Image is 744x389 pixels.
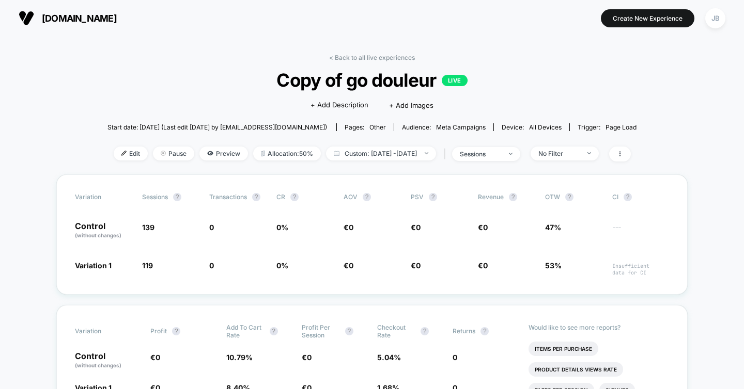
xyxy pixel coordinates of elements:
[261,151,265,156] img: rebalance
[369,123,386,131] span: other
[565,193,574,201] button: ?
[253,147,321,160] span: Allocation: 50%
[389,101,433,109] span: + Add Images
[252,193,260,201] button: ?
[538,150,580,157] div: No Filter
[276,223,288,232] span: 0 %
[150,327,167,335] span: Profit
[377,323,415,339] span: Checkout Rate
[75,323,132,339] span: Variation
[442,75,468,86] p: LIVE
[460,150,501,158] div: sessions
[307,353,312,362] span: 0
[345,327,353,335] button: ?
[612,263,669,276] span: Insufficient data for CI
[363,193,371,201] button: ?
[226,323,265,339] span: Add To Cart Rate
[612,193,669,201] span: CI
[377,353,401,362] span: 5.04 %
[270,327,278,335] button: ?
[16,10,120,26] button: [DOMAIN_NAME]
[172,327,180,335] button: ?
[75,352,140,369] p: Control
[334,151,339,156] img: calendar
[416,223,421,232] span: 0
[606,123,637,131] span: Page Load
[529,123,562,131] span: all devices
[142,193,168,201] span: Sessions
[329,54,415,61] a: < Back to all live experiences
[150,353,160,362] span: €
[226,353,253,362] span: 10.79 %
[156,353,160,362] span: 0
[75,261,112,270] span: Variation 1
[19,10,34,26] img: Visually logo
[107,123,327,131] span: Start date: [DATE] (Last edit [DATE] by [EMAIL_ADDRESS][DOMAIN_NAME])
[411,223,421,232] span: €
[483,261,488,270] span: 0
[302,323,340,339] span: Profit Per Session
[425,152,428,154] img: end
[578,123,637,131] div: Trigger:
[612,224,669,239] span: ---
[416,261,421,270] span: 0
[453,353,457,362] span: 0
[529,362,623,377] li: Product Details Views Rate
[302,353,312,362] span: €
[429,193,437,201] button: ?
[441,147,452,161] span: |
[624,193,632,201] button: ?
[344,223,353,232] span: €
[75,232,121,238] span: (without changes)
[478,193,504,201] span: Revenue
[481,327,489,335] button: ?
[529,323,670,331] p: Would like to see more reports?
[276,193,285,201] span: CR
[142,223,154,232] span: 139
[478,223,488,232] span: €
[509,193,517,201] button: ?
[311,100,368,110] span: + Add Description
[75,362,121,368] span: (without changes)
[114,147,148,160] span: Edit
[134,69,610,91] span: Copy of go douleur
[209,193,247,201] span: Transactions
[209,223,214,232] span: 0
[705,8,725,28] div: JB
[411,261,421,270] span: €
[436,123,486,131] span: Meta campaigns
[161,151,166,156] img: end
[529,342,598,356] li: Items Per Purchase
[349,223,353,232] span: 0
[601,9,694,27] button: Create New Experience
[349,261,353,270] span: 0
[545,223,561,232] span: 47%
[75,222,132,239] p: Control
[75,193,132,201] span: Variation
[545,193,602,201] span: OTW
[453,327,475,335] span: Returns
[209,261,214,270] span: 0
[411,193,424,201] span: PSV
[702,8,729,29] button: JB
[142,261,153,270] span: 119
[276,261,288,270] span: 0 %
[344,261,353,270] span: €
[478,261,488,270] span: €
[421,327,429,335] button: ?
[290,193,299,201] button: ?
[483,223,488,232] span: 0
[173,193,181,201] button: ?
[345,123,386,131] div: Pages:
[153,147,194,160] span: Pause
[326,147,436,160] span: Custom: [DATE] - [DATE]
[344,193,358,201] span: AOV
[493,123,569,131] span: Device:
[199,147,248,160] span: Preview
[402,123,486,131] div: Audience:
[42,13,117,24] span: [DOMAIN_NAME]
[587,152,591,154] img: end
[509,153,513,155] img: end
[121,151,127,156] img: edit
[545,261,562,270] span: 53%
